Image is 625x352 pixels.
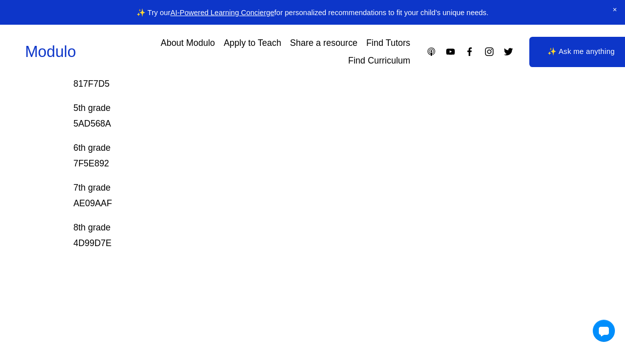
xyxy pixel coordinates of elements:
a: Instagram [484,46,495,57]
a: Apply to Teach [224,34,281,52]
a: AI-Powered Learning Concierge [170,9,274,17]
p: 7th grade AE09AAF [74,180,504,212]
a: About Modulo [161,34,215,52]
a: Facebook [464,46,475,57]
a: YouTube [445,46,456,57]
a: Modulo [25,43,76,61]
a: Apple Podcasts [426,46,437,57]
a: Find Curriculum [348,52,410,70]
p: 5th grade 5AD568A [74,100,504,132]
a: Share a resource [290,34,358,52]
a: Find Tutors [366,34,410,52]
a: Twitter [503,46,514,57]
p: 6th grade 7F5E892 [74,140,504,172]
p: 8th grade 4D99D7E [74,220,504,252]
